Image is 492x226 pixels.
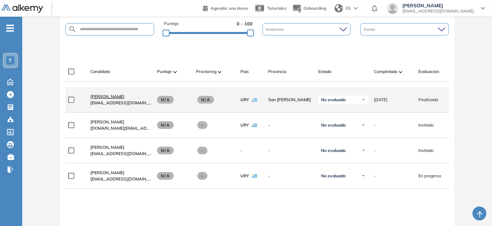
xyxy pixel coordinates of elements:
[6,27,14,29] i: -
[90,119,151,125] a: [PERSON_NAME]
[90,176,151,182] span: [EMAIL_ADDRESS][DOMAIN_NAME]
[361,174,366,178] img: Ícono de flecha
[374,147,376,154] span: -
[418,173,441,179] span: En progreso
[197,121,207,129] span: -
[374,122,376,128] span: -
[90,94,151,100] a: [PERSON_NAME]
[262,23,351,35] div: Incidencias
[268,68,286,75] span: Provincia
[252,123,257,127] img: URY
[418,122,434,128] span: Invitado
[321,173,346,179] span: No evaluado
[252,98,257,102] img: URY
[218,71,221,73] img: [missing "en.ARROW_ALT" translation]
[292,1,326,16] button: Onboarding
[157,68,172,75] span: Puntaje
[361,123,366,127] img: Ícono de flecha
[196,68,216,75] span: Proctoring
[211,6,248,11] span: Agendar una demo
[68,25,77,34] img: SEARCH_ALT
[418,97,438,103] span: Finalizado
[90,119,124,124] span: [PERSON_NAME]
[346,5,351,11] span: ES
[303,6,326,11] span: Onboarding
[268,97,313,103] span: San [PERSON_NAME]
[399,71,402,73] img: [missing "en.ARROW_ALT" translation]
[90,151,151,157] span: [EMAIL_ADDRESS][DOMAIN_NAME]
[266,27,285,32] span: Incidencias
[1,5,43,13] img: Logo
[374,173,376,179] span: -
[418,147,434,154] span: Invitado
[173,71,177,73] img: [missing "en.ARROW_ALT" translation]
[90,170,124,175] span: [PERSON_NAME]
[361,98,366,102] img: Ícono de flecha
[321,148,346,153] span: No evaluado
[335,4,343,13] img: world
[157,172,174,180] span: N/A
[364,27,377,32] span: Estado
[321,122,346,128] span: No evaluado
[267,6,287,11] span: Tutoriales
[374,97,387,103] span: [DATE]
[90,145,124,150] span: [PERSON_NAME]
[354,7,358,10] img: arrow
[90,94,124,99] span: [PERSON_NAME]
[157,96,174,104] span: N/A
[240,147,242,154] span: -
[252,174,257,178] img: URY
[240,173,249,179] span: URY
[240,68,249,75] span: País
[240,97,249,103] span: URY
[268,147,313,154] span: -
[197,147,207,154] span: -
[240,122,249,128] span: URY
[90,68,110,75] span: Candidato
[203,3,248,12] a: Agendar una demo
[318,68,331,75] span: Estado
[268,122,313,128] span: -
[90,170,151,176] a: [PERSON_NAME]
[374,68,397,75] span: Completado
[157,121,174,129] span: N/A
[360,23,449,35] div: Estado
[402,8,474,14] span: [EMAIL_ADDRESS][DOMAIN_NAME]
[164,21,179,27] span: Puntaje
[90,125,151,131] span: [DOMAIN_NAME][EMAIL_ADDRESS][DOMAIN_NAME]
[418,68,439,75] span: Evaluación
[9,58,12,63] span: T
[402,3,474,8] span: [PERSON_NAME]
[197,96,214,104] span: N/A
[157,147,174,154] span: N/A
[237,21,253,27] span: 0 - 100
[90,144,151,151] a: [PERSON_NAME]
[321,97,346,103] span: No evaluado
[197,172,207,180] span: -
[268,173,313,179] span: -
[361,148,366,153] img: Ícono de flecha
[90,100,151,106] span: [EMAIL_ADDRESS][DOMAIN_NAME]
